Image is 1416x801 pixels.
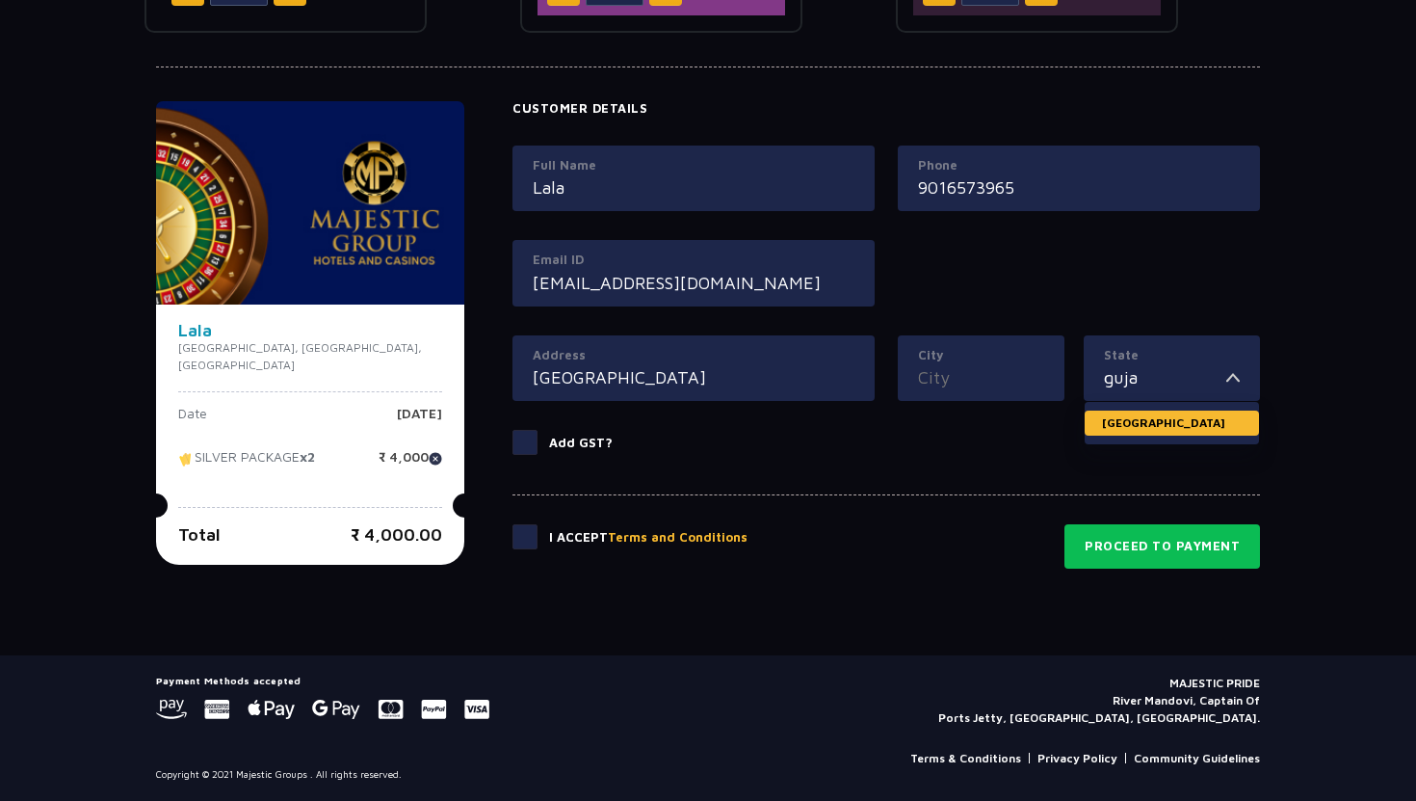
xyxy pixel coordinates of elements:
img: toggler icon [1226,364,1240,390]
input: Full Name [533,174,854,200]
a: Community Guidelines [1134,750,1260,767]
label: State [1104,346,1240,365]
input: City [918,364,1044,390]
li: [GEOGRAPHIC_DATA] [1085,411,1259,436]
p: MAJESTIC PRIDE River Mandovi, Captain Of Ports Jetty, [GEOGRAPHIC_DATA], [GEOGRAPHIC_DATA]. [938,675,1260,727]
button: Terms and Conditions [608,528,747,547]
label: Full Name [533,156,854,175]
input: Address [533,364,854,390]
img: tikcet [178,450,195,467]
p: I Accept [549,528,747,547]
img: majesticPride-banner [156,101,464,305]
label: City [918,346,1044,365]
input: State [1104,364,1226,390]
p: [DATE] [397,407,442,436]
h4: Customer Details [512,101,1260,117]
input: Email ID [533,270,854,296]
label: Email ID [533,251,854,270]
p: ₹ 4,000.00 [351,521,442,547]
label: Phone [918,156,1240,175]
p: SILVER PACKAGE [178,450,315,479]
p: Add GST? [549,434,613,453]
h4: Lala [178,322,442,339]
a: Terms & Conditions [910,750,1021,767]
h5: Payment Methods accepted [156,675,489,686]
p: Total [178,521,221,547]
label: Address [533,346,854,365]
input: Mobile [918,174,1240,200]
button: Proceed to Payment [1064,524,1260,569]
p: [GEOGRAPHIC_DATA], [GEOGRAPHIC_DATA], [GEOGRAPHIC_DATA] [178,339,442,374]
p: Date [178,407,207,436]
p: ₹ 4,000 [379,450,442,479]
a: Privacy Policy [1037,750,1117,767]
p: Copyright © 2021 Majestic Groups . All rights reserved. [156,767,402,782]
strong: x2 [300,449,315,466]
